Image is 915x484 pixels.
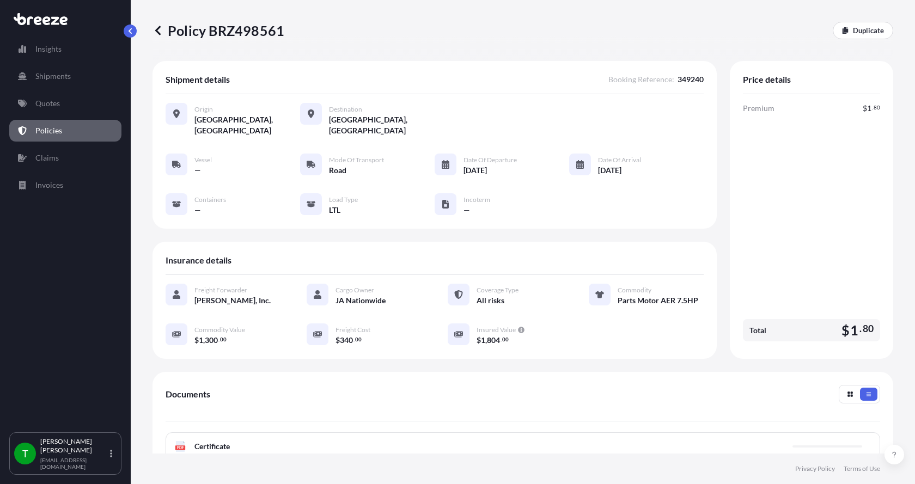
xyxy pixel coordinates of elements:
span: All risks [477,295,504,306]
a: Terms of Use [844,464,880,473]
span: Load Type [329,195,358,204]
span: [PERSON_NAME], Inc. [194,295,271,306]
span: Mode of Transport [329,156,384,164]
p: Claims [35,152,59,163]
span: 00 [502,338,509,341]
span: , [485,336,487,344]
span: 340 [340,336,353,344]
span: $ [477,336,481,344]
span: 1 [199,336,203,344]
span: Freight Forwarder [194,286,247,295]
span: Origin [194,105,213,114]
a: Duplicate [833,22,893,39]
span: — [194,205,201,216]
span: 1 [481,336,485,344]
span: Date of Arrival [598,156,641,164]
span: Incoterm [463,195,490,204]
span: . [859,326,862,332]
span: Commodity [618,286,651,295]
span: Containers [194,195,226,204]
span: Date of Departure [463,156,517,164]
p: Insights [35,44,62,54]
span: Certificate [194,441,230,452]
p: Shipments [35,71,71,82]
span: , [203,336,205,344]
a: Quotes [9,93,121,114]
span: JA Nationwide [335,295,386,306]
span: $ [863,105,867,112]
a: Invoices [9,174,121,196]
span: [DATE] [463,165,487,176]
span: [GEOGRAPHIC_DATA], [GEOGRAPHIC_DATA] [329,114,435,136]
span: $ [335,336,340,344]
span: $ [194,336,199,344]
span: Freight Cost [335,326,370,334]
span: . [353,338,355,341]
span: Insured Value [477,326,516,334]
span: Documents [166,389,210,400]
span: — [463,205,470,216]
p: [EMAIL_ADDRESS][DOMAIN_NAME] [40,457,108,470]
span: Total [749,325,766,336]
span: Booking Reference : [608,74,674,85]
span: Cargo Owner [335,286,374,295]
span: Price details [743,74,791,85]
span: Vessel [194,156,212,164]
span: LTL [329,205,340,216]
span: Premium [743,103,774,114]
p: Policy BRZ498561 [152,22,284,39]
span: 1 [850,323,858,337]
span: [DATE] [598,165,621,176]
span: [GEOGRAPHIC_DATA], [GEOGRAPHIC_DATA] [194,114,300,136]
span: 00 [220,338,227,341]
text: PDF [177,446,184,450]
a: Claims [9,147,121,169]
p: Duplicate [853,25,884,36]
p: Invoices [35,180,63,191]
span: . [872,106,873,109]
span: . [218,338,219,341]
span: 80 [874,106,880,109]
span: — [194,165,201,176]
a: Policies [9,120,121,142]
span: 80 [863,326,874,332]
span: Coverage Type [477,286,518,295]
span: 804 [487,336,500,344]
span: 300 [205,336,218,344]
a: Insights [9,38,121,60]
span: . [501,338,502,341]
span: Parts Motor AER 7.5HP [618,295,698,306]
p: Policies [35,125,62,136]
span: $ [841,323,850,337]
a: Privacy Policy [795,464,835,473]
span: Shipment details [166,74,230,85]
a: Shipments [9,65,121,87]
span: T [22,448,28,459]
span: Insurance details [166,255,231,266]
span: Road [329,165,346,176]
p: [PERSON_NAME] [PERSON_NAME] [40,437,108,455]
span: 00 [355,338,362,341]
p: Quotes [35,98,60,109]
span: 349240 [678,74,704,85]
span: 1 [867,105,871,112]
span: Commodity Value [194,326,245,334]
span: Destination [329,105,362,114]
